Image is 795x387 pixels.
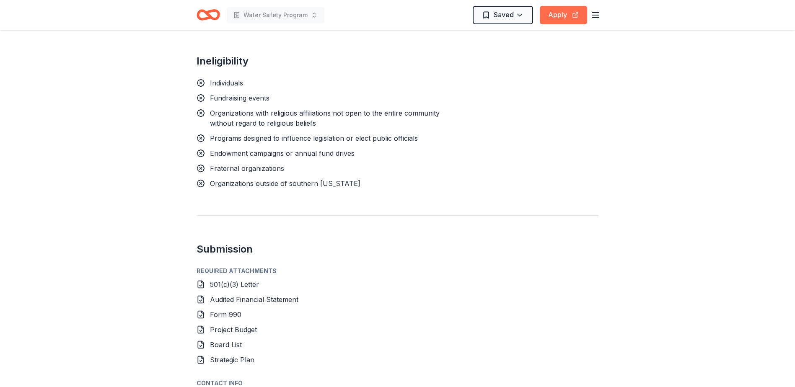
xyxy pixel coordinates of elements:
[210,164,284,173] span: Fraternal organizations
[210,149,355,157] span: Endowment campaigns or annual fund drives
[210,310,241,319] span: Form 990
[210,325,257,334] span: Project Budget
[494,9,514,20] span: Saved
[210,79,243,87] span: Individuals
[210,295,298,304] span: Audited Financial Statement
[473,6,533,24] button: Saved
[227,7,324,23] button: Water Safety Program
[540,6,587,24] button: Apply
[210,356,254,364] span: Strategic Plan
[210,109,440,127] span: Organizations with religious affiliations not open to the entire community without regard to reli...
[197,266,599,276] div: Required Attachments
[210,280,259,289] span: 501(c)(3) Letter
[197,243,599,256] h2: Submission
[243,10,308,20] span: Water Safety Program
[210,94,269,102] span: Fundraising events
[210,179,360,188] span: Organizations outside of southern [US_STATE]
[210,134,418,142] span: Programs designed to influence legislation or elect public officials
[210,341,242,349] span: Board List
[197,5,220,25] a: Home
[197,54,458,68] h2: Ineligibility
